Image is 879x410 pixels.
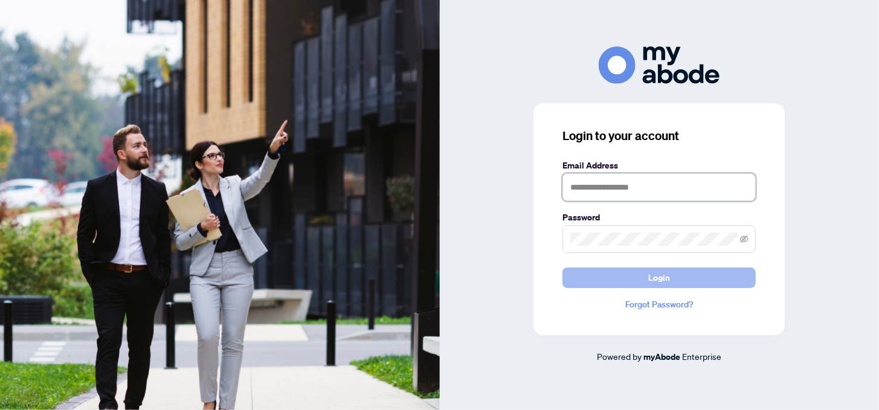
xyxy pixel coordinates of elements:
label: Email Address [562,159,756,172]
a: myAbode [643,350,680,364]
span: Login [648,268,670,287]
span: Powered by [597,351,642,362]
span: Enterprise [682,351,721,362]
span: eye-invisible [740,235,749,243]
a: Forgot Password? [562,298,756,311]
button: Login [562,267,756,288]
h3: Login to your account [562,127,756,144]
label: Password [562,211,756,224]
img: ma-logo [599,46,720,83]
